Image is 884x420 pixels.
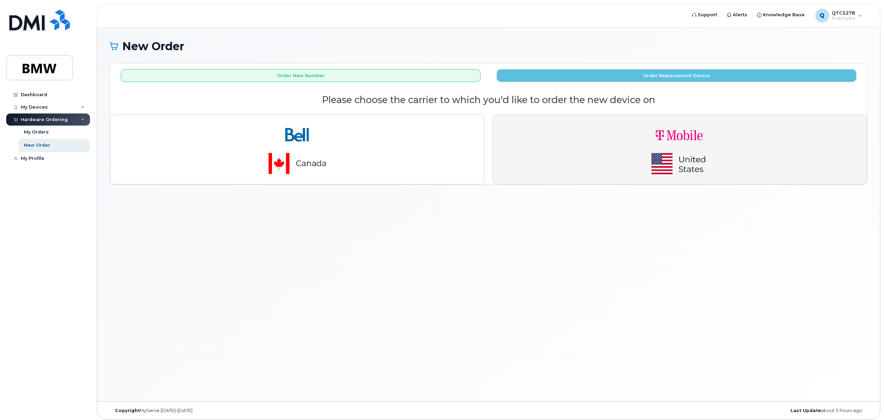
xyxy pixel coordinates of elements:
[121,69,481,82] button: Order New Number
[632,120,729,179] img: t-mobile-78392d334a420d5b7f0e63d4fa81f6287a21d394dc80d677554bb55bbab1186f.png
[115,408,140,413] strong: Copyright
[497,69,857,82] button: Order Replacement Device
[854,390,879,415] iframe: Messenger Launcher
[110,95,867,105] h2: Please choose the carrier to which you'd like to order the new device on
[110,40,868,52] h1: New Order
[249,120,346,179] img: bell-18aeeabaf521bd2b78f928a02ee3b89e57356879d39bd386a17a7cccf8069aed.png
[110,408,362,413] div: MyServe [DATE]–[DATE]
[791,408,821,413] strong: Last Update
[615,408,868,413] div: about 5 hours ago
